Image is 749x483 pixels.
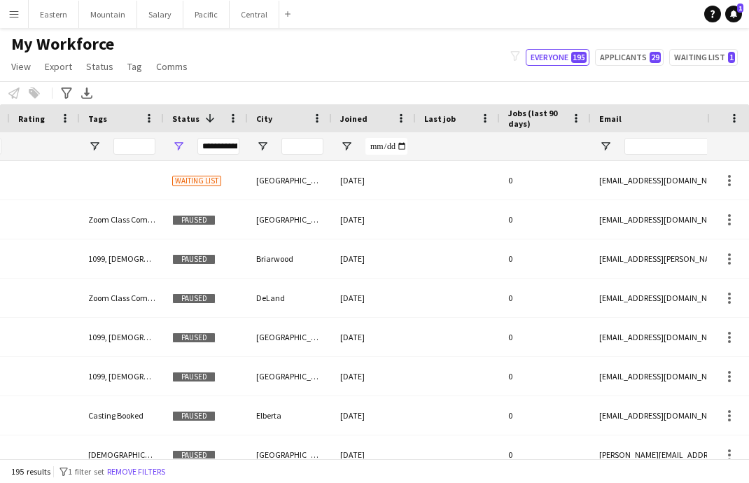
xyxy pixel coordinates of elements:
div: 1099, [DEMOGRAPHIC_DATA], [US_STATE], Travel Team [80,239,164,278]
a: Status [80,57,119,76]
div: [GEOGRAPHIC_DATA] [248,357,332,395]
div: 0 [500,357,591,395]
button: Pacific [183,1,230,28]
input: City Filter Input [281,138,323,155]
div: [DATE] [332,279,416,317]
div: 0 [500,396,591,435]
button: Everyone195 [526,49,589,66]
span: Tags [88,113,107,124]
button: Mountain [79,1,137,28]
div: [GEOGRAPHIC_DATA] [248,161,332,199]
button: Open Filter Menu [256,140,269,153]
div: [DATE] [332,435,416,474]
span: Email [599,113,622,124]
span: 1 filter set [68,466,104,477]
span: Last job [424,113,456,124]
div: [GEOGRAPHIC_DATA] [248,318,332,356]
a: Export [39,57,78,76]
span: 1 [737,3,743,13]
div: Casting Booked [80,396,164,435]
div: [DATE] [332,200,416,239]
button: Central [230,1,279,28]
a: Tag [122,57,148,76]
div: 0 [500,279,591,317]
a: 1 [725,6,742,22]
span: Paused [172,293,216,304]
div: DeLand [248,279,332,317]
app-action-btn: Advanced filters [58,85,75,101]
div: [GEOGRAPHIC_DATA] [248,200,332,239]
div: [DEMOGRAPHIC_DATA], [US_STATE], W2 [80,435,164,474]
div: 0 [500,239,591,278]
span: Comms [156,60,188,73]
span: Paused [172,215,216,225]
div: [DATE] [332,396,416,435]
div: Zoom Class Completed [80,279,164,317]
button: Open Filter Menu [172,140,185,153]
div: 0 [500,435,591,474]
div: [DATE] [332,318,416,356]
span: Rating [18,113,45,124]
button: Eastern [29,1,79,28]
span: 195 [571,52,587,63]
span: Paused [172,450,216,461]
input: Tags Filter Input [113,138,155,155]
div: Elberta [248,396,332,435]
button: Applicants29 [595,49,664,66]
span: Waiting list [172,176,221,186]
button: Open Filter Menu [340,140,353,153]
span: City [256,113,272,124]
div: Briarwood [248,239,332,278]
span: Export [45,60,72,73]
app-action-btn: Export XLSX [78,85,95,101]
div: [GEOGRAPHIC_DATA] [248,435,332,474]
span: Status [86,60,113,73]
span: Tag [127,60,142,73]
span: Joined [340,113,367,124]
div: [DATE] [332,357,416,395]
span: 1 [728,52,735,63]
input: Joined Filter Input [365,138,407,155]
div: 1099, [DEMOGRAPHIC_DATA], [GEOGRAPHIC_DATA], Travel Team [80,357,164,395]
button: Waiting list1 [669,49,738,66]
button: Remove filters [104,464,168,479]
span: View [11,60,31,73]
span: Status [172,113,199,124]
div: Zoom Class Completed [80,200,164,239]
div: [DATE] [332,161,416,199]
button: Open Filter Menu [599,140,612,153]
div: 1099, [DEMOGRAPHIC_DATA], [GEOGRAPHIC_DATA] [80,318,164,356]
a: Comms [150,57,193,76]
button: Open Filter Menu [88,140,101,153]
div: 0 [500,161,591,199]
div: 0 [500,200,591,239]
span: My Workforce [11,34,114,55]
div: [DATE] [332,239,416,278]
button: Salary [137,1,183,28]
div: 0 [500,318,591,356]
span: Paused [172,254,216,265]
span: Jobs (last 90 days) [508,108,566,129]
span: Paused [172,411,216,421]
span: Paused [172,372,216,382]
a: View [6,57,36,76]
span: 29 [650,52,661,63]
span: Paused [172,332,216,343]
